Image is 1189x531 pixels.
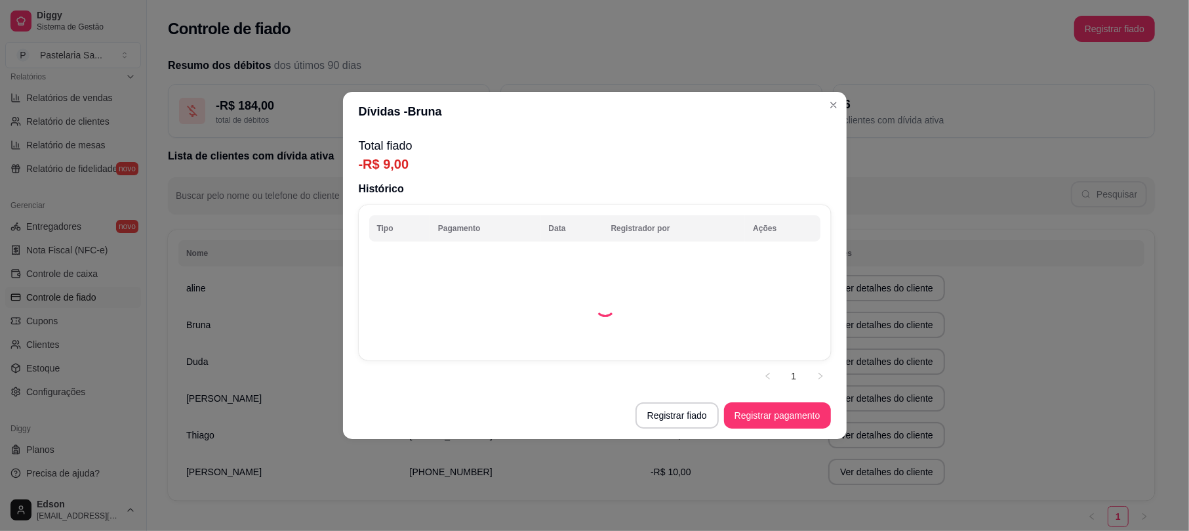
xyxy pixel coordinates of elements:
[823,95,844,116] button: Close
[816,372,824,380] span: right
[784,366,805,387] li: 1
[540,215,603,242] th: Data
[724,402,831,429] button: Registrar pagamento
[359,155,831,173] p: -R$ 9,00
[745,215,820,242] th: Ações
[595,296,616,317] div: Loading
[359,181,831,197] p: Histórico
[810,366,831,387] li: Next Page
[369,215,430,242] th: Tipo
[635,402,719,429] button: Registrar fiado
[430,215,541,242] th: Pagamento
[810,366,831,387] button: right
[784,366,804,386] a: 1
[343,92,847,131] header: Dívidas - Bruna
[603,215,746,242] th: Registrador por
[757,366,778,387] button: left
[764,372,772,380] span: left
[757,366,778,387] li: Previous Page
[359,137,831,155] p: Total fiado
